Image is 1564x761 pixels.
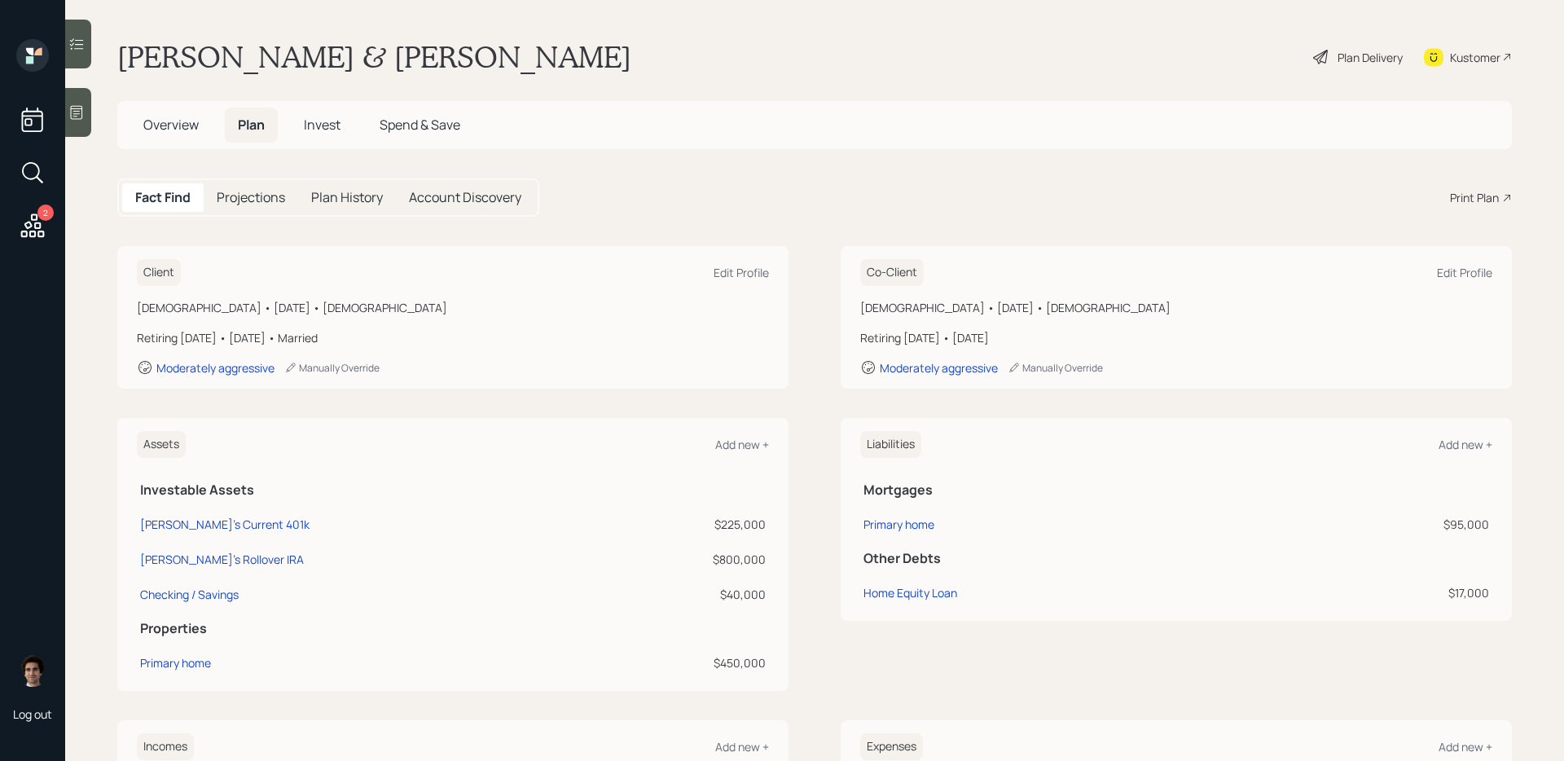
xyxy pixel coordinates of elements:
[137,431,186,458] h6: Assets
[860,259,924,286] h6: Co-Client
[860,431,921,458] h6: Liabilities
[13,706,52,722] div: Log out
[1437,265,1492,280] div: Edit Profile
[613,586,766,603] div: $40,000
[217,190,285,205] h5: Projections
[863,584,957,601] div: Home Equity Loan
[311,190,383,205] h5: Plan History
[613,516,766,533] div: $225,000
[1450,189,1499,206] div: Print Plan
[860,733,923,760] h6: Expenses
[304,116,340,134] span: Invest
[137,329,769,346] div: Retiring [DATE] • [DATE] • Married
[135,190,191,205] h5: Fact Find
[1279,516,1489,533] div: $95,000
[284,361,380,375] div: Manually Override
[1439,739,1492,754] div: Add new +
[140,516,310,533] div: [PERSON_NAME]'s Current 401k
[863,551,1489,566] h5: Other Debts
[409,190,521,205] h5: Account Discovery
[613,654,766,671] div: $450,000
[238,116,265,134] span: Plan
[137,733,194,760] h6: Incomes
[140,586,239,603] div: Checking / Savings
[715,739,769,754] div: Add new +
[140,482,766,498] h5: Investable Assets
[1450,49,1500,66] div: Kustomer
[140,621,766,636] h5: Properties
[140,551,304,568] div: [PERSON_NAME]'s Rollover IRA
[16,654,49,687] img: harrison-schaefer-headshot-2.png
[860,299,1492,316] div: [DEMOGRAPHIC_DATA] • [DATE] • [DEMOGRAPHIC_DATA]
[880,360,998,376] div: Moderately aggressive
[156,360,275,376] div: Moderately aggressive
[117,39,631,75] h1: [PERSON_NAME] & [PERSON_NAME]
[1279,584,1489,601] div: $17,000
[380,116,460,134] span: Spend & Save
[863,516,934,533] div: Primary home
[863,482,1489,498] h5: Mortgages
[715,437,769,452] div: Add new +
[37,205,54,221] div: 2
[140,654,211,671] div: Primary home
[143,116,199,134] span: Overview
[613,551,766,568] div: $800,000
[137,259,181,286] h6: Client
[1439,437,1492,452] div: Add new +
[1008,361,1103,375] div: Manually Override
[1338,49,1403,66] div: Plan Delivery
[137,299,769,316] div: [DEMOGRAPHIC_DATA] • [DATE] • [DEMOGRAPHIC_DATA]
[714,265,769,280] div: Edit Profile
[860,329,1492,346] div: Retiring [DATE] • [DATE]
